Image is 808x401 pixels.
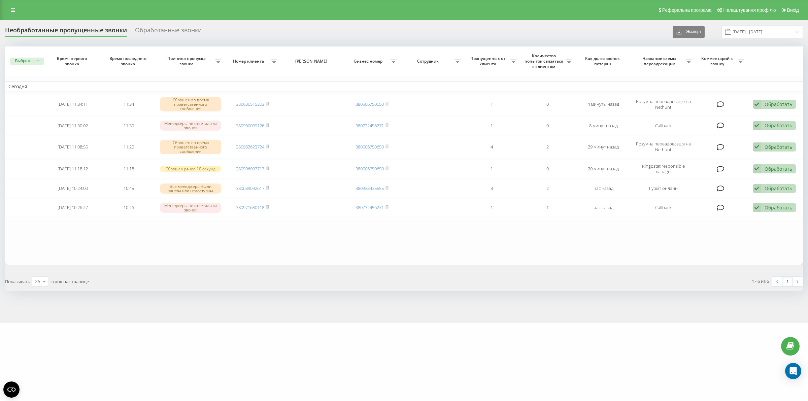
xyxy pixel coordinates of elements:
[45,93,101,115] td: [DATE] 11:34:11
[101,180,157,198] td: 10:45
[520,136,576,158] td: 2
[765,144,792,150] div: Обработать
[575,159,631,178] td: 20 минут назад
[35,278,40,285] div: 25
[464,159,520,178] td: 1
[356,123,384,129] a: 380732456271
[662,7,712,13] span: Реферальна програма
[356,204,384,210] a: 380732456271
[575,199,631,216] td: час назад
[520,117,576,135] td: 0
[765,166,792,172] div: Обработать
[45,180,101,198] td: [DATE] 10:24:00
[45,159,101,178] td: [DATE] 11:18:12
[160,97,221,112] div: Сброшен во время приветственного сообщения
[635,56,686,66] span: Название схемы переадресации
[5,278,30,285] span: Показывать
[520,180,576,198] td: 2
[160,183,221,194] div: Все менеджеры были заняты или недоступны
[160,121,221,131] div: Менеджеры не ответили на звонок
[107,56,151,66] span: Время последнего звонка
[581,56,626,66] span: Как долго звонок потерян
[101,199,157,216] td: 10:26
[45,199,101,216] td: [DATE] 10:26:27
[575,93,631,115] td: 4 минуты назад
[785,363,801,379] div: Open Intercom Messenger
[699,56,738,66] span: Комментарий к звонку
[347,59,391,64] span: Бизнес номер
[236,101,264,107] a: 380636515303
[287,59,338,64] span: [PERSON_NAME]
[631,117,695,135] td: Callback
[101,159,157,178] td: 11:18
[673,26,705,38] button: Экспорт
[787,7,799,13] span: Вихід
[51,56,95,66] span: Время первого звонка
[403,59,454,64] span: Сотрудник
[228,59,271,64] span: Номер клиента
[50,278,89,285] span: строк на странице
[467,56,510,66] span: Пропущенных от клиента
[160,166,221,172] div: Сброшен ранее 10 секунд
[575,136,631,158] td: 29 минут назад
[356,144,384,150] a: 380506750650
[356,101,384,107] a: 380506750650
[464,117,520,135] td: 1
[631,93,695,115] td: Розумна переадресація на Nethunt
[631,199,695,216] td: Callback
[101,117,157,135] td: 11:30
[10,58,44,65] button: Выбрать все
[464,93,520,115] td: 1
[160,56,215,66] span: Причина пропуска звонка
[631,136,695,158] td: Розумна переадресація на Nethunt
[45,136,101,158] td: [DATE] 11:08:55
[236,123,264,129] a: 380960009126
[160,203,221,213] div: Менеджеры не ответили на звонок
[765,204,792,211] div: Обработать
[135,27,202,37] div: Обработанные звонки
[765,122,792,129] div: Обработать
[101,93,157,115] td: 11:34
[236,204,264,210] a: 380971680118
[3,381,20,398] button: Open CMP widget
[5,81,803,92] td: Сегодня
[782,277,793,286] a: 1
[45,117,101,135] td: [DATE] 11:30:02
[631,159,695,178] td: Ringostat responsible manager
[236,166,264,172] a: 380506097717
[356,166,384,172] a: 380506750650
[520,159,576,178] td: 0
[520,199,576,216] td: 1
[765,185,792,192] div: Обработать
[464,199,520,216] td: 1
[631,180,695,198] td: Гуркіт онлайн
[765,101,792,107] div: Обработать
[101,136,157,158] td: 11:20
[523,53,566,69] span: Количество попыток связаться с клиентом
[356,185,384,191] a: 380933435555
[236,185,264,191] a: 380689092617
[723,7,776,13] span: Налаштування профілю
[236,144,264,150] a: 380982623724
[520,93,576,115] td: 0
[464,136,520,158] td: 4
[752,278,769,285] div: 1 - 6 из 6
[464,180,520,198] td: 3
[5,27,127,37] div: Необработанные пропущенные звонки
[575,180,631,198] td: час назад
[160,140,221,155] div: Сброшен во время приветственного сообщения
[575,117,631,135] td: 8 минут назад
